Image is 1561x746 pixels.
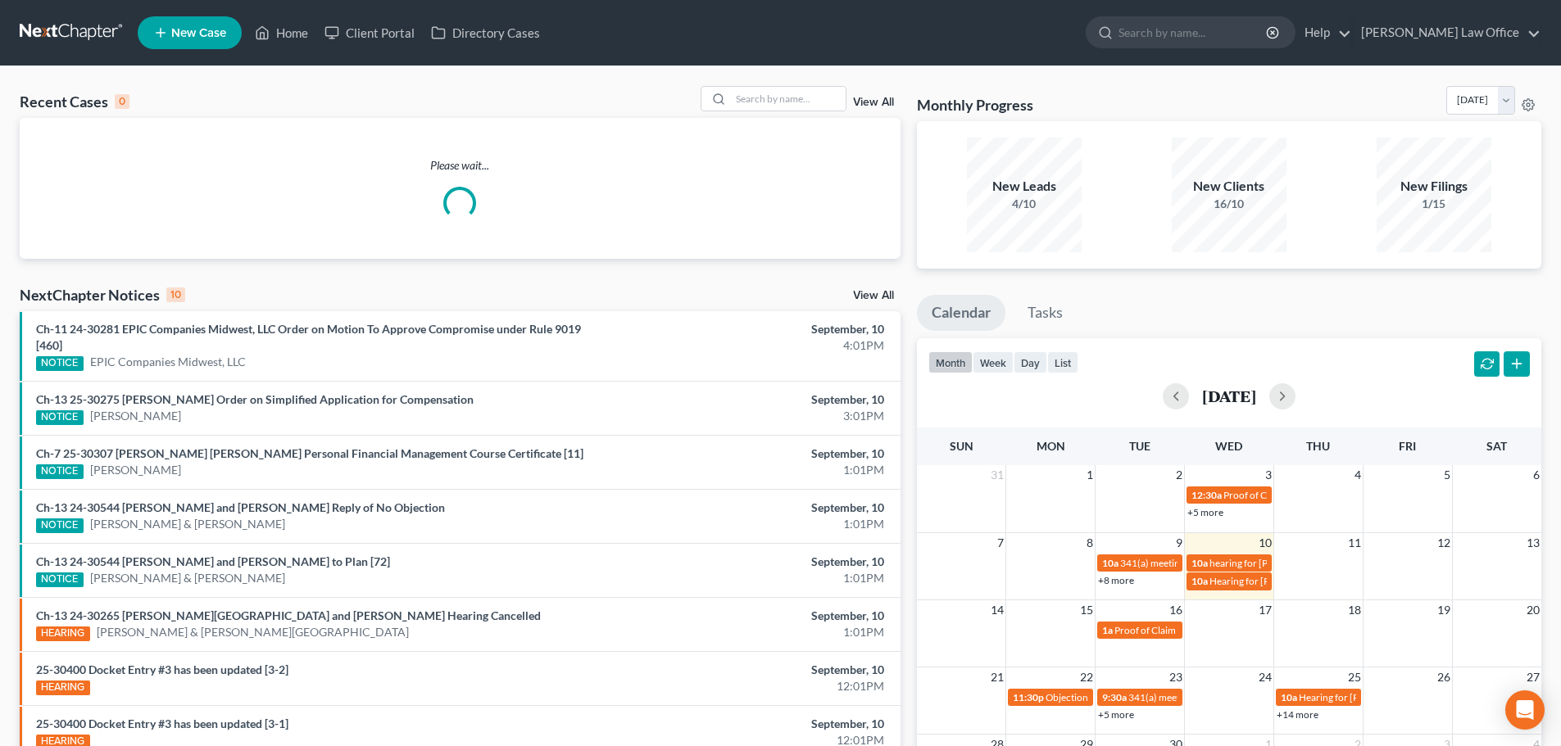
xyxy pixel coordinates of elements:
[1442,465,1452,485] span: 5
[423,18,548,47] a: Directory Cases
[612,624,884,640] div: 1:01PM
[1436,600,1452,620] span: 19
[1505,690,1545,730] div: Open Intercom Messenger
[36,626,90,641] div: HEARING
[1187,506,1223,518] a: +5 more
[1264,465,1273,485] span: 3
[36,500,445,514] a: Ch-13 24-30544 [PERSON_NAME] and [PERSON_NAME] Reply of No Objection
[1037,439,1065,453] span: Mon
[1128,691,1373,703] span: 341(a) meeting for [PERSON_NAME] & [PERSON_NAME]
[36,446,583,460] a: Ch-7 25-30307 [PERSON_NAME] [PERSON_NAME] Personal Financial Management Course Certificate [11]
[612,570,884,586] div: 1:01PM
[1299,691,1427,703] span: Hearing for [PERSON_NAME]
[1191,557,1208,569] span: 10a
[950,439,973,453] span: Sun
[928,351,973,373] button: month
[1046,691,1305,703] span: Objections to Discharge Due (PFMC-7) for [PERSON_NAME]
[1172,177,1286,196] div: New Clients
[1013,295,1078,331] a: Tasks
[989,667,1005,687] span: 21
[612,337,884,354] div: 4:01PM
[1102,624,1113,636] span: 1a
[1281,691,1297,703] span: 10a
[973,351,1014,373] button: week
[1377,196,1491,212] div: 1/15
[612,445,884,462] div: September, 10
[20,157,901,174] p: Please wait...
[36,356,84,371] div: NOTICE
[612,716,884,732] div: September, 10
[1436,533,1452,553] span: 12
[20,92,129,111] div: Recent Cases
[1209,575,1424,587] span: Hearing for [PERSON_NAME] & [PERSON_NAME]
[1114,624,1371,636] span: Proof of Claim Deadline - Government for [PERSON_NAME]
[1377,177,1491,196] div: New Filings
[1202,387,1256,405] h2: [DATE]
[1174,465,1184,485] span: 2
[1532,465,1541,485] span: 6
[36,518,84,533] div: NOTICE
[247,18,316,47] a: Home
[1346,667,1363,687] span: 25
[1436,667,1452,687] span: 26
[731,87,846,111] input: Search by name...
[1306,439,1330,453] span: Thu
[166,287,185,302] div: 10
[996,533,1005,553] span: 7
[612,662,884,678] div: September, 10
[1014,351,1047,373] button: day
[36,608,541,622] a: Ch-13 24-30265 [PERSON_NAME][GEOGRAPHIC_DATA] and [PERSON_NAME] Hearing Cancelled
[1223,489,1464,501] span: Proof of Claim Deadline - Standard for [PERSON_NAME]
[316,18,423,47] a: Client Portal
[97,624,409,640] a: [PERSON_NAME] & [PERSON_NAME][GEOGRAPHIC_DATA]
[1346,600,1363,620] span: 18
[853,97,894,108] a: View All
[612,678,884,694] div: 12:01PM
[36,554,390,568] a: Ch-13 24-30544 [PERSON_NAME] and [PERSON_NAME] to Plan [72]
[612,554,884,570] div: September, 10
[612,321,884,337] div: September, 10
[1129,439,1150,453] span: Tue
[1168,667,1184,687] span: 23
[612,462,884,478] div: 1:01PM
[1353,465,1363,485] span: 4
[612,408,884,424] div: 3:01PM
[1353,18,1541,47] a: [PERSON_NAME] Law Office
[1085,533,1095,553] span: 8
[1174,533,1184,553] span: 9
[90,408,181,424] a: [PERSON_NAME]
[1486,439,1507,453] span: Sat
[1215,439,1242,453] span: Wed
[36,410,84,425] div: NOTICE
[1098,574,1134,586] a: +8 more
[1013,691,1044,703] span: 11:30p
[1209,557,1423,569] span: hearing for [PERSON_NAME] & [PERSON_NAME]
[1102,557,1119,569] span: 10a
[612,391,884,408] div: September, 10
[1346,533,1363,553] span: 11
[1120,557,1200,569] span: 341(a) meeting for
[90,354,246,370] a: EPIC Companies Midwest, LLC
[171,27,226,39] span: New Case
[1085,465,1095,485] span: 1
[36,392,474,406] a: Ch-13 25-30275 [PERSON_NAME] Order on Simplified Application for Compensation
[36,717,288,730] a: 25-30400 Docket Entry #3 has been updated [3-1]
[1399,439,1416,453] span: Fri
[1119,17,1268,47] input: Search by name...
[36,322,581,352] a: Ch-11 24-30281 EPIC Companies Midwest, LLC Order on Motion To Approve Compromise under Rule 9019 ...
[1257,600,1273,620] span: 17
[90,516,285,532] a: [PERSON_NAME] & [PERSON_NAME]
[1172,196,1286,212] div: 16/10
[1191,575,1208,587] span: 10a
[90,570,285,586] a: [PERSON_NAME] & [PERSON_NAME]
[1168,600,1184,620] span: 16
[1277,708,1318,721] a: +14 more
[36,662,288,676] a: 25-30400 Docket Entry #3 has been updated [3-2]
[36,464,84,479] div: NOTICE
[989,600,1005,620] span: 14
[1078,600,1095,620] span: 15
[917,95,1033,115] h3: Monthly Progress
[1296,18,1351,47] a: Help
[853,290,894,301] a: View All
[1191,489,1222,501] span: 12:30a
